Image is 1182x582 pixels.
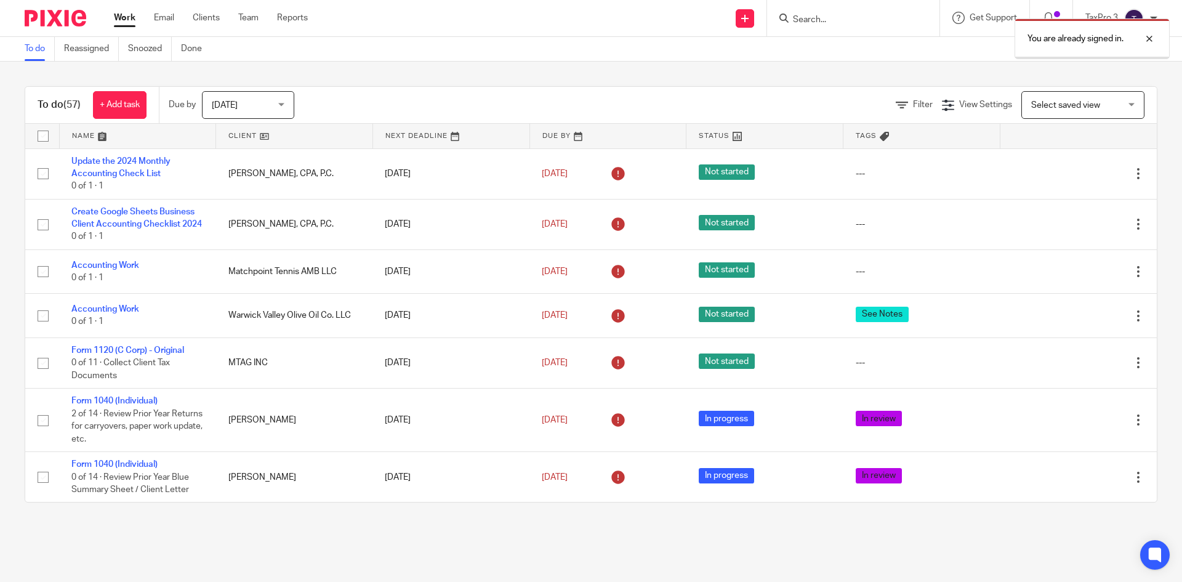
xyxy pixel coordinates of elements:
[542,267,568,276] span: [DATE]
[856,411,902,426] span: In review
[542,220,568,228] span: [DATE]
[71,460,158,469] a: Form 1040 (Individual)
[542,169,568,178] span: [DATE]
[181,37,211,61] a: Done
[542,473,568,482] span: [DATE]
[959,100,1012,109] span: View Settings
[856,218,988,230] div: ---
[542,358,568,367] span: [DATE]
[216,249,373,293] td: Matchpoint Tennis AMB LLC
[71,346,184,355] a: Form 1120 (C Corp) - Original
[64,37,119,61] a: Reassigned
[699,164,755,180] span: Not started
[71,397,158,405] a: Form 1040 (Individual)
[216,294,373,337] td: Warwick Valley Olive Oil Co. LLC
[699,307,755,322] span: Not started
[154,12,174,24] a: Email
[93,91,147,119] a: + Add task
[856,357,988,369] div: ---
[25,10,86,26] img: Pixie
[856,132,877,139] span: Tags
[38,99,81,111] h1: To do
[699,411,754,426] span: In progress
[372,199,529,249] td: [DATE]
[71,182,103,190] span: 0 of 1 · 1
[1031,101,1100,110] span: Select saved view
[856,307,909,322] span: See Notes
[856,468,902,483] span: In review
[372,294,529,337] td: [DATE]
[542,416,568,424] span: [DATE]
[71,410,203,443] span: 2 of 14 · Review Prior Year Returns for carryovers, paper work update, etc.
[114,12,135,24] a: Work
[71,318,103,326] span: 0 of 1 · 1
[238,12,259,24] a: Team
[372,389,529,452] td: [DATE]
[1124,9,1144,28] img: svg%3E
[71,305,139,313] a: Accounting Work
[25,37,55,61] a: To do
[372,452,529,503] td: [DATE]
[193,12,220,24] a: Clients
[212,101,238,110] span: [DATE]
[856,168,988,180] div: ---
[699,215,755,230] span: Not started
[1027,33,1124,45] p: You are already signed in.
[71,233,103,241] span: 0 of 1 · 1
[216,148,373,199] td: [PERSON_NAME], CPA, P.C.
[71,273,103,282] span: 0 of 1 · 1
[71,473,189,495] span: 0 of 14 · Review Prior Year Blue Summary Sheet / Client Letter
[699,354,755,369] span: Not started
[372,249,529,293] td: [DATE]
[699,262,755,278] span: Not started
[216,389,373,452] td: [PERSON_NAME]
[542,311,568,320] span: [DATE]
[913,100,933,109] span: Filter
[372,148,529,199] td: [DATE]
[71,358,170,380] span: 0 of 11 · Collect Client Tax Documents
[216,452,373,503] td: [PERSON_NAME]
[277,12,308,24] a: Reports
[169,99,196,111] p: Due by
[71,261,139,270] a: Accounting Work
[63,100,81,110] span: (57)
[699,468,754,483] span: In progress
[71,208,202,228] a: Create Google Sheets Business Client Accounting Checklist 2024
[71,157,171,178] a: Update the 2024 Monthly Accounting Check List
[128,37,172,61] a: Snoozed
[216,199,373,249] td: [PERSON_NAME], CPA, P.C.
[372,337,529,388] td: [DATE]
[216,337,373,388] td: MTAG INC
[856,265,988,278] div: ---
